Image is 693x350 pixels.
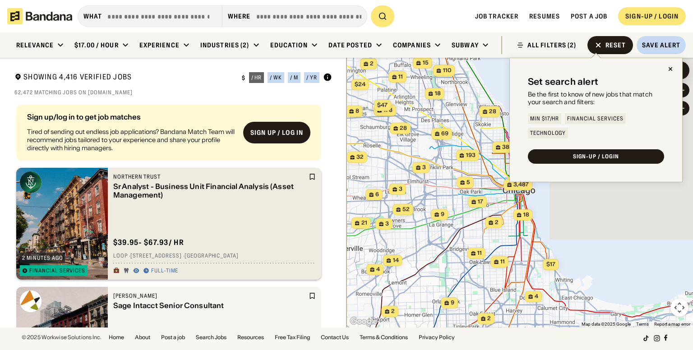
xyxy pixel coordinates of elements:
[642,41,680,49] div: Save Alert
[22,255,63,261] div: 2 minutes ago
[14,72,235,83] div: Showing 4,416 Verified Jobs
[139,41,180,49] div: Experience
[398,73,403,81] span: 11
[228,12,251,20] div: Where
[443,67,452,74] span: 110
[636,322,649,327] a: Terms (opens in new tab)
[452,41,479,49] div: Subway
[22,335,102,340] div: © 2025 Workwise Solutions Inc.
[360,335,408,340] a: Terms & Conditions
[400,124,407,132] span: 28
[475,12,518,20] a: Job Tracker
[528,76,598,87] div: Set search alert
[535,293,538,300] span: 4
[20,171,42,193] img: Northern Trust logo
[113,173,307,180] div: Northern Trust
[530,116,559,121] div: Min $17/hr
[113,182,307,199] div: Sr Analyst - Business Unit Financial Analysis (Asset Management)
[14,101,332,327] div: grid
[321,335,349,340] a: Contact Us
[20,290,42,312] img: Armanino logo
[435,90,441,97] span: 18
[399,185,402,193] span: 3
[605,42,626,48] div: Reset
[196,335,226,340] a: Search Jobs
[500,258,505,266] span: 11
[527,42,577,48] div: ALL FILTERS (2)
[567,116,623,121] div: Financial Services
[502,143,509,151] span: 38
[530,130,566,136] div: Technology
[625,12,679,20] div: SIGN-UP / LOGIN
[467,179,470,186] span: 5
[402,206,410,213] span: 52
[109,335,124,340] a: Home
[477,249,482,257] span: 11
[242,74,245,82] div: $
[391,308,395,315] span: 2
[349,316,379,327] a: Open this area in Google Maps (opens a new window)
[306,75,317,80] div: / yr
[290,75,298,80] div: / m
[487,315,491,322] span: 2
[270,75,282,80] div: / wk
[495,219,499,226] span: 2
[14,89,332,96] div: 62,472 matching jobs on [DOMAIN_NAME]
[328,41,372,49] div: Date Posted
[113,292,307,299] div: [PERSON_NAME]
[573,154,619,159] div: SIGN-UP / LOGIN
[349,316,379,327] img: Google
[113,301,307,310] div: Sage Intacct Senior Consultant
[370,60,374,68] span: 2
[571,12,607,20] a: Post a job
[270,41,308,49] div: Education
[361,219,367,227] span: 21
[251,75,262,80] div: / hr
[523,211,529,219] span: 18
[529,12,560,20] a: Resumes
[356,153,364,161] span: 32
[393,257,399,264] span: 14
[375,191,379,198] span: 6
[419,335,455,340] a: Privacy Policy
[356,107,359,115] span: 8
[161,335,185,340] a: Post a job
[478,198,483,206] span: 17
[513,181,529,189] span: 3,487
[27,113,236,128] div: Sign up/log in to get job matches
[27,128,236,152] div: Tired of sending out endless job applications? Bandana Match Team will recommend jobs tailored to...
[275,335,310,340] a: Free Tax Filing
[200,41,249,49] div: Industries (2)
[376,266,380,273] span: 4
[385,220,389,228] span: 3
[151,267,179,275] div: Full-time
[113,253,316,260] div: Loop · [STREET_ADDRESS] · [GEOGRAPHIC_DATA]
[582,322,631,327] span: Map data ©2025 Google
[670,299,688,317] button: Map camera controls
[393,41,431,49] div: Companies
[441,211,444,218] span: 9
[237,335,264,340] a: Resources
[422,164,426,171] span: 3
[546,261,555,267] span: $17
[489,108,496,115] span: 28
[74,41,119,49] div: $17.00 / hour
[423,59,429,67] span: 15
[654,322,690,327] a: Report a map error
[451,299,454,307] span: 9
[355,81,365,87] span: $24
[29,268,85,273] div: Financial Services
[441,130,448,138] span: 69
[83,12,102,20] div: what
[135,335,150,340] a: About
[16,41,54,49] div: Relevance
[113,238,184,247] div: $ 39.95 - $67.93 / hr
[377,101,388,108] span: $47
[7,8,72,24] img: Bandana logotype
[466,152,476,159] span: 193
[528,91,664,106] div: Be the first to know of new jobs that match your search and filters:
[250,129,303,137] div: Sign up / Log in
